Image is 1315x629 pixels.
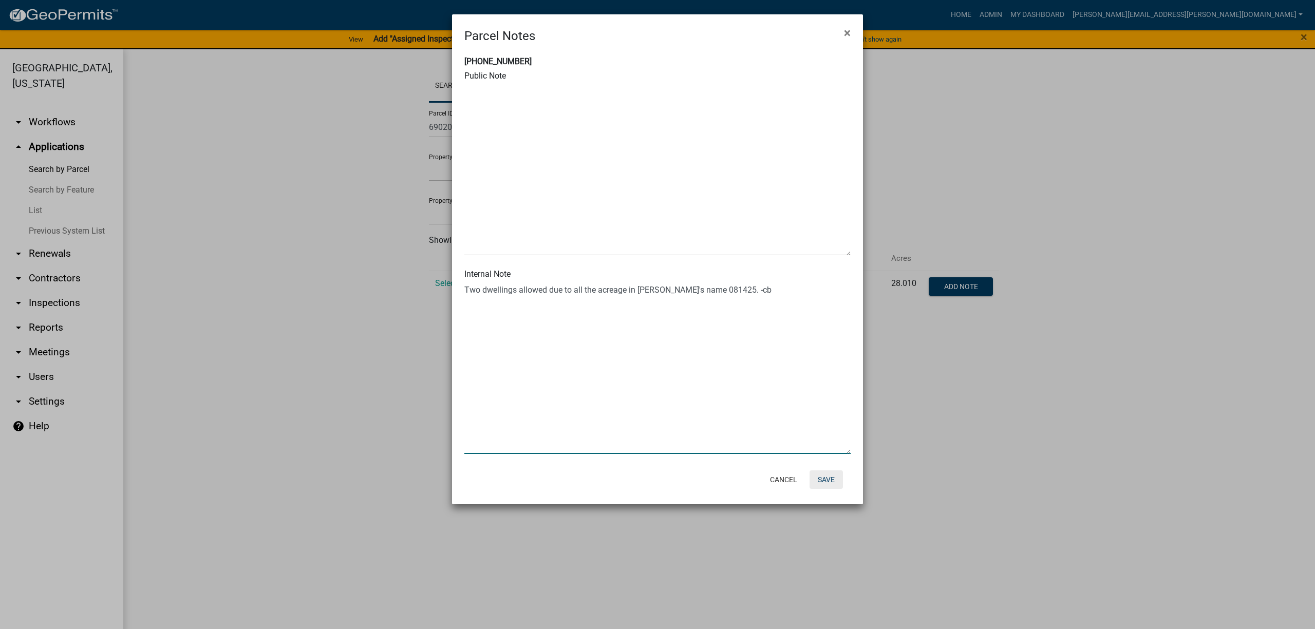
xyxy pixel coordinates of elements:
h4: Parcel Notes [464,27,535,45]
button: Cancel [762,470,805,489]
label: Public Note [464,72,506,80]
span: × [844,26,851,40]
label: Internal Note [464,270,511,278]
strong: [PHONE_NUMBER] [464,56,532,66]
button: Close [836,18,859,47]
button: Save [810,470,843,489]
